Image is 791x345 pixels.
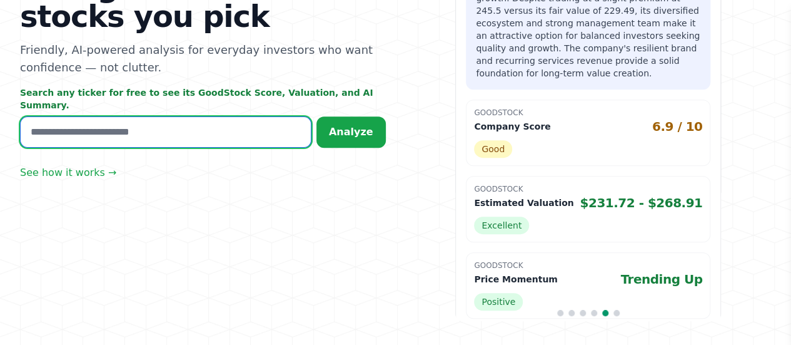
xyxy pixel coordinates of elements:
[474,273,557,286] p: Price Momentum
[474,260,702,270] p: GoodStock
[474,184,702,194] p: GoodStock
[474,293,523,311] span: Positive
[316,116,386,148] button: Analyze
[591,310,597,316] span: Go to slide 4
[20,165,116,180] a: See how it works →
[474,120,550,133] p: Company Score
[602,310,608,316] span: Go to slide 5
[474,197,573,209] p: Estimated Valuation
[474,217,529,234] span: Excellent
[568,310,575,316] span: Go to slide 2
[620,270,702,288] span: Trending Up
[20,41,386,76] p: Friendly, AI-powered analysis for everyday investors who want confidence — not clutter.
[474,140,512,158] span: Good
[329,126,373,138] span: Analyze
[557,310,563,316] span: Go to slide 1
[474,108,702,118] p: GoodStock
[580,310,586,316] span: Go to slide 3
[20,86,386,111] p: Search any ticker for free to see its GoodStock Score, Valuation, and AI Summary.
[580,194,702,212] span: $231.72 - $268.91
[613,310,620,316] span: Go to slide 6
[652,118,703,135] span: 6.9 / 10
